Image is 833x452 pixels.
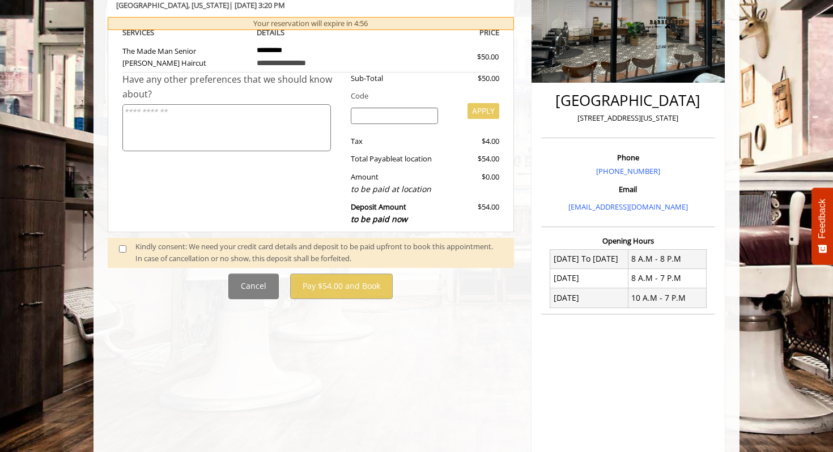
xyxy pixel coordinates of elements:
[544,153,712,161] h3: Phone
[351,202,407,224] b: Deposit Amount
[544,92,712,109] h2: [GEOGRAPHIC_DATA]
[436,51,499,63] div: $50.00
[544,185,712,193] h3: Email
[550,268,628,288] td: [DATE]
[541,237,715,245] h3: Opening Hours
[342,73,447,84] div: Sub-Total
[342,171,447,195] div: Amount
[122,26,248,39] th: SERVICE
[135,241,503,265] div: Kindly consent: We need your credit card details and deposit to be paid upfront to book this appo...
[342,90,499,102] div: Code
[811,187,833,265] button: Feedback - Show survey
[550,249,628,268] td: [DATE] To [DATE]
[373,26,499,39] th: PRICE
[467,103,499,119] button: APPLY
[447,171,499,195] div: $0.00
[122,39,248,73] td: The Made Man Senior [PERSON_NAME] Haircut
[122,73,342,101] div: Have any other preferences that we should know about?
[228,274,279,299] button: Cancel
[396,153,432,164] span: at location
[342,153,447,165] div: Total Payable
[544,112,712,124] p: [STREET_ADDRESS][US_STATE]
[447,153,499,165] div: $54.00
[447,73,499,84] div: $50.00
[108,17,514,30] div: Your reservation will expire in 4:56
[342,135,447,147] div: Tax
[628,249,706,268] td: 8 A.M - 8 P.M
[150,27,154,37] span: S
[628,288,706,308] td: 10 A.M - 7 P.M
[447,135,499,147] div: $4.00
[568,202,688,212] a: [EMAIL_ADDRESS][DOMAIN_NAME]
[628,268,706,288] td: 8 A.M - 7 P.M
[290,274,393,299] button: Pay $54.00 and Book
[351,183,439,195] div: to be paid at location
[447,201,499,225] div: $54.00
[351,214,407,224] span: to be paid now
[817,199,827,238] span: Feedback
[596,166,660,176] a: [PHONE_NUMBER]
[248,26,374,39] th: DETAILS
[550,288,628,308] td: [DATE]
